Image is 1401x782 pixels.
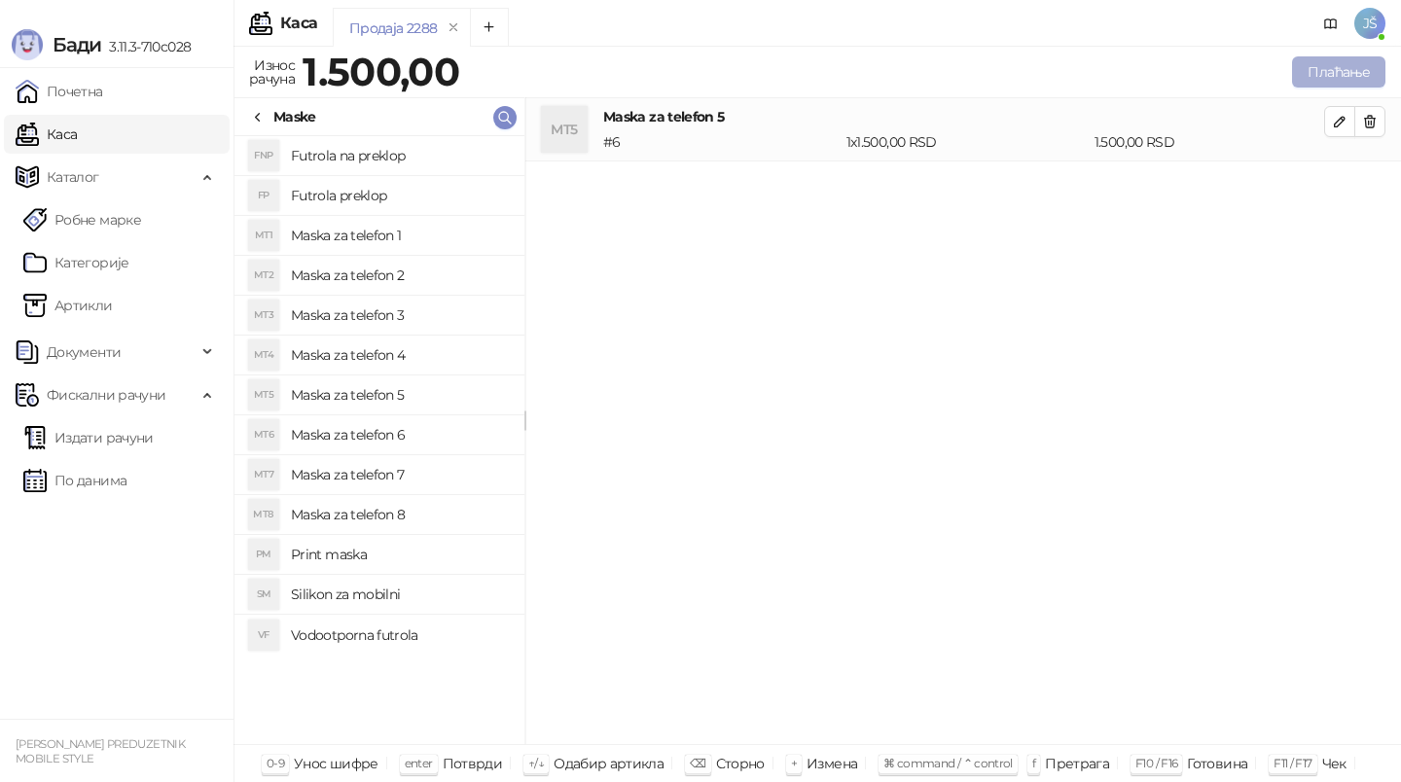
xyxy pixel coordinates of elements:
strong: 1.500,00 [303,48,459,95]
span: Фискални рачуни [47,375,165,414]
span: ⌫ [690,756,705,770]
span: 3.11.3-710c028 [101,38,191,55]
span: enter [405,756,433,770]
span: ⌘ command / ⌃ control [883,756,1013,770]
div: Чек [1322,751,1347,776]
span: F11 / F17 [1274,756,1311,770]
div: MT5 [541,106,588,153]
div: Унос шифре [294,751,378,776]
span: JŠ [1354,8,1385,39]
div: Одабир артикла [554,751,664,776]
h4: Maska za telefon 6 [291,419,509,450]
div: MT6 [248,419,279,450]
div: Сторно [716,751,765,776]
div: Потврди [443,751,503,776]
a: Робне марке [23,200,141,239]
div: MT1 [248,220,279,251]
a: По данима [23,461,126,500]
a: Категорије [23,243,129,282]
div: grid [234,136,524,744]
h4: Maska za telefon 5 [603,106,1324,127]
span: F10 / F16 [1135,756,1177,770]
div: VF [248,620,279,651]
div: Претрага [1045,751,1109,776]
h4: Maska za telefon 8 [291,499,509,530]
div: Готовина [1187,751,1247,776]
div: Maske [273,106,316,127]
div: SM [248,579,279,610]
span: Бади [53,33,101,56]
div: MT3 [248,300,279,331]
small: [PERSON_NAME] PREDUZETNIK MOBILE STYLE [16,737,185,765]
h4: Maska za telefon 5 [291,379,509,410]
button: remove [441,19,466,36]
div: Измена [807,751,857,776]
span: 0-9 [267,756,284,770]
h4: Silikon za mobilni [291,579,509,610]
a: Издати рачуни [23,418,154,457]
div: 1 x 1.500,00 RSD [843,131,1091,153]
span: + [791,756,797,770]
img: Logo [12,29,43,60]
div: 1.500,00 RSD [1091,131,1328,153]
div: Каса [280,16,317,31]
h4: Maska za telefon 2 [291,260,509,291]
h4: Maska za telefon 3 [291,300,509,331]
a: Почетна [16,72,103,111]
div: Продаја 2288 [349,18,437,39]
a: Каса [16,115,77,154]
div: PM [248,539,279,570]
div: FP [248,180,279,211]
h4: Futrola preklop [291,180,509,211]
div: Износ рачуна [245,53,299,91]
a: Документација [1315,8,1347,39]
span: f [1032,756,1035,770]
h4: Maska za telefon 1 [291,220,509,251]
button: Add tab [470,8,509,47]
h4: Print maska [291,539,509,570]
h4: Maska za telefon 4 [291,339,509,371]
div: MT7 [248,459,279,490]
div: # 6 [599,131,843,153]
button: Плаћање [1292,56,1385,88]
div: MT5 [248,379,279,410]
div: MT8 [248,499,279,530]
div: FNP [248,140,279,171]
span: Каталог [47,158,99,196]
span: ↑/↓ [528,756,544,770]
span: Документи [47,333,121,372]
h4: Vodootporna futrola [291,620,509,651]
div: MT2 [248,260,279,291]
div: MT4 [248,339,279,371]
a: ArtikliАртикли [23,286,113,325]
h4: Maska za telefon 7 [291,459,509,490]
h4: Futrola na preklop [291,140,509,171]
